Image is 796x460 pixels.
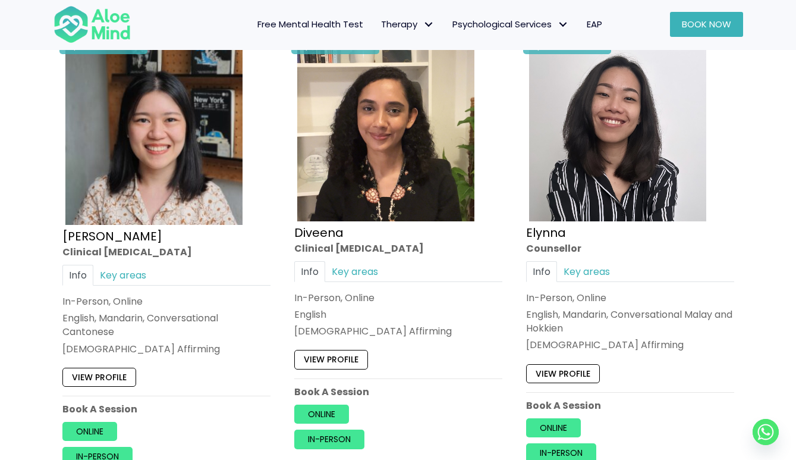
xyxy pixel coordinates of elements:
[62,295,270,308] div: In-Person, Online
[670,12,743,37] a: Book Now
[753,419,779,445] a: Whatsapp
[587,18,602,30] span: EAP
[526,418,581,437] a: Online
[578,12,611,37] a: EAP
[62,227,162,244] a: [PERSON_NAME]
[381,18,435,30] span: Therapy
[452,18,569,30] span: Psychological Services
[62,245,270,258] div: Clinical [MEDICAL_DATA]
[529,44,706,221] img: Elynna Counsellor
[54,5,131,44] img: Aloe mind Logo
[294,291,502,305] div: In-Person, Online
[526,338,734,352] div: [DEMOGRAPHIC_DATA] Affirming
[526,399,734,412] p: Book A Session
[62,265,93,286] a: Info
[257,18,363,30] span: Free Mental Health Test
[294,430,364,449] a: In-person
[294,350,368,369] a: View profile
[294,324,502,338] div: [DEMOGRAPHIC_DATA] Affirming
[526,224,566,240] a: Elynna
[294,224,344,240] a: Diveena
[62,402,270,416] p: Book A Session
[65,44,243,225] img: Chen-Wen-profile-photo
[526,241,734,255] div: Counsellor
[294,405,349,424] a: Online
[248,12,372,37] a: Free Mental Health Test
[294,308,502,321] p: English
[526,291,734,305] div: In-Person, Online
[526,364,600,383] a: View profile
[294,385,502,399] p: Book A Session
[62,422,117,441] a: Online
[526,261,557,282] a: Info
[62,368,136,387] a: View profile
[146,12,611,37] nav: Menu
[62,342,270,355] div: [DEMOGRAPHIC_DATA] Affirming
[526,308,734,335] p: English, Mandarin, Conversational Malay and Hokkien
[93,265,153,286] a: Key areas
[294,241,502,255] div: Clinical [MEDICAL_DATA]
[62,311,270,339] p: English, Mandarin, Conversational Cantonese
[443,12,578,37] a: Psychological ServicesPsychological Services: submenu
[555,16,572,33] span: Psychological Services: submenu
[325,261,385,282] a: Key areas
[682,18,731,30] span: Book Now
[294,261,325,282] a: Info
[372,12,443,37] a: TherapyTherapy: submenu
[297,44,474,221] img: IMG_1660 – Diveena Nair
[557,261,616,282] a: Key areas
[420,16,438,33] span: Therapy: submenu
